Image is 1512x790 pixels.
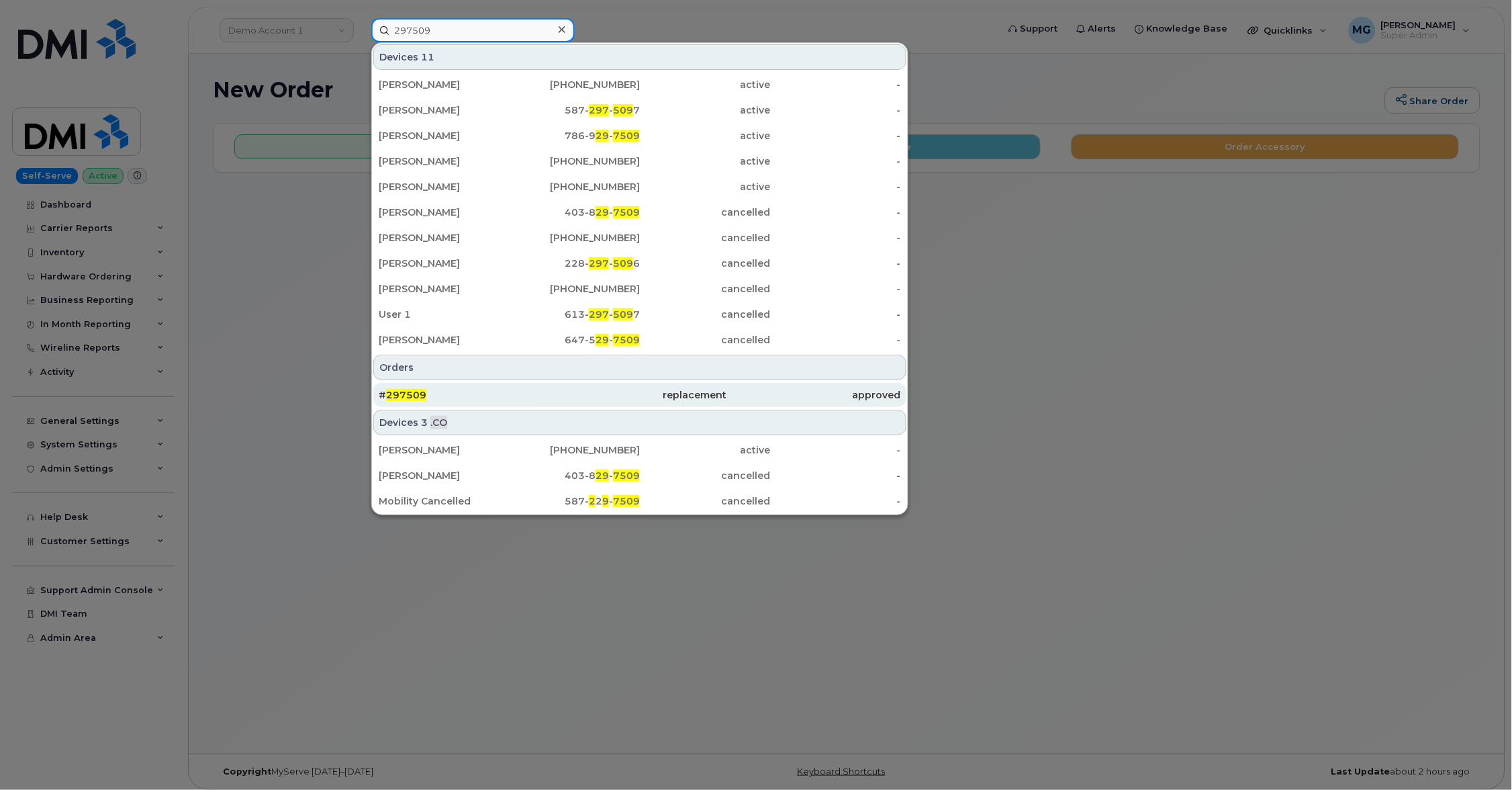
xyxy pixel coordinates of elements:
div: [PERSON_NAME] [379,469,510,482]
div: Devices [373,410,906,435]
div: [PERSON_NAME] [379,103,510,117]
span: 29 [596,206,609,218]
div: active [640,180,771,193]
div: User 1 [379,308,510,321]
span: 29 [596,470,609,482]
div: - [771,282,902,296]
div: - [771,103,902,117]
div: - [771,129,902,142]
div: Devices [373,44,906,70]
div: approved [727,388,901,402]
div: 587- - 7 [510,103,641,117]
a: [PERSON_NAME][PHONE_NUMBER]cancelled- [373,226,906,250]
div: [PHONE_NUMBER] [510,78,641,91]
div: 403-8 - [510,469,641,482]
span: 7509 [613,495,640,507]
div: [PERSON_NAME] [379,282,510,296]
span: 3 [421,416,428,429]
div: - [771,494,902,508]
div: active [640,155,771,168]
a: [PERSON_NAME]403-829-7509cancelled- [373,200,906,224]
div: - [771,206,902,219]
div: 587- 2 - [510,494,641,508]
span: 2 [589,495,596,507]
a: [PERSON_NAME]587-297-5097active- [373,98,906,122]
a: [PERSON_NAME][PHONE_NUMBER]active- [373,175,906,199]
div: cancelled [640,206,771,219]
div: - [771,231,902,245]
div: # [379,388,553,402]
div: [PERSON_NAME] [379,78,510,91]
a: #297509replacementapproved [373,383,906,407]
span: 509 [613,308,633,320]
div: replacement [553,388,726,402]
div: cancelled [640,308,771,321]
span: 7509 [613,130,640,142]
span: 509 [613,104,633,116]
div: - [771,333,902,347]
div: [PHONE_NUMBER] [510,443,641,457]
div: [PERSON_NAME] [379,231,510,245]
div: [PHONE_NUMBER] [510,282,641,296]
div: - [771,257,902,270]
div: - [771,155,902,168]
div: [PHONE_NUMBER] [510,231,641,245]
div: [PERSON_NAME] [379,129,510,142]
span: 297 [589,308,609,320]
div: 403-8 - [510,206,641,219]
a: [PERSON_NAME][PHONE_NUMBER]cancelled- [373,277,906,301]
div: Orders [373,355,906,380]
div: 613- - 7 [510,308,641,321]
a: [PERSON_NAME]786-929-7509active- [373,124,906,148]
a: [PERSON_NAME]647-529-7509cancelled- [373,328,906,352]
div: cancelled [640,231,771,245]
a: User 1613-297-5097cancelled- [373,302,906,326]
div: - [771,78,902,91]
a: [PERSON_NAME][PHONE_NUMBER]active- [373,149,906,173]
span: 509 [613,257,633,269]
div: active [640,443,771,457]
div: 786-9 - [510,129,641,142]
div: Mobility Cancelled [379,494,510,508]
div: active [640,103,771,117]
a: [PERSON_NAME][PHONE_NUMBER]active- [373,73,906,97]
div: [PERSON_NAME] [379,206,510,219]
div: [PERSON_NAME] [379,180,510,193]
span: 7509 [613,470,640,482]
span: 297 [589,257,609,269]
a: [PERSON_NAME]403-829-7509cancelled- [373,464,906,488]
span: 29 [596,334,609,346]
div: [PERSON_NAME] [379,257,510,270]
span: 11 [421,50,434,64]
span: 297509 [386,389,426,401]
span: 7509 [613,206,640,218]
div: active [640,129,771,142]
div: cancelled [640,494,771,508]
a: [PERSON_NAME][PHONE_NUMBER]active- [373,438,906,462]
span: .CO [430,416,447,429]
div: active [640,78,771,91]
div: - [771,180,902,193]
div: 228- - 6 [510,257,641,270]
div: cancelled [640,333,771,347]
div: [PERSON_NAME] [379,333,510,347]
div: 647-5 - [510,333,641,347]
a: [PERSON_NAME]228-297-5096cancelled- [373,251,906,275]
div: [PERSON_NAME] [379,443,510,457]
a: Mobility Cancelled587-229-7509cancelled- [373,489,906,513]
div: cancelled [640,257,771,270]
span: 297 [589,104,609,116]
div: - [771,308,902,321]
div: [PHONE_NUMBER] [510,180,641,193]
div: [PERSON_NAME] [379,155,510,168]
div: - [771,443,902,457]
div: cancelled [640,469,771,482]
span: 9 [602,495,609,507]
div: [PHONE_NUMBER] [510,155,641,168]
span: 29 [596,130,609,142]
span: 7509 [613,334,640,346]
div: - [771,469,902,482]
div: cancelled [640,282,771,296]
